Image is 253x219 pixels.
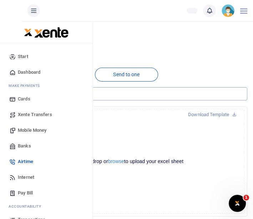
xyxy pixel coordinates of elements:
[6,91,87,107] a: Cards
[6,80,87,91] li: M
[12,83,40,88] span: ake Payments
[18,111,52,118] span: Xente Transfers
[14,204,41,209] span: countability
[24,29,69,35] a: logo-small logo-large logo-large
[24,28,32,37] img: logo-small
[18,127,46,134] span: Mobile Money
[6,201,87,212] li: Ac
[6,36,247,44] h4: Airtime
[6,87,247,101] input: Create a batch name
[18,95,30,103] span: Cards
[108,159,124,164] button: browse
[6,107,87,122] a: Xente Transfers
[243,195,249,200] span: 1
[41,158,212,165] div: Drag and drop or to upload your excel sheet
[6,170,87,185] a: Internet
[6,138,87,154] a: Banks
[18,53,28,60] span: Start
[6,49,87,64] a: Start
[229,195,246,212] iframe: Intercom live chat
[18,158,33,165] span: Airtime
[18,189,33,197] span: Pay Bill
[6,185,87,201] a: Pay Bill
[18,142,31,150] span: Banks
[18,69,40,76] span: Dashboard
[6,48,247,55] h5: Send airtime to many people
[6,154,87,170] a: Airtime
[184,8,200,14] li: Wallet ballance
[34,27,69,38] img: logo-large
[6,106,247,217] div: File Uploader
[182,109,242,120] a: Download Template
[18,174,34,181] span: Internet
[222,4,234,17] img: profile-user
[6,64,87,80] a: Dashboard
[6,122,87,138] a: Mobile Money
[95,68,158,82] a: Send to one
